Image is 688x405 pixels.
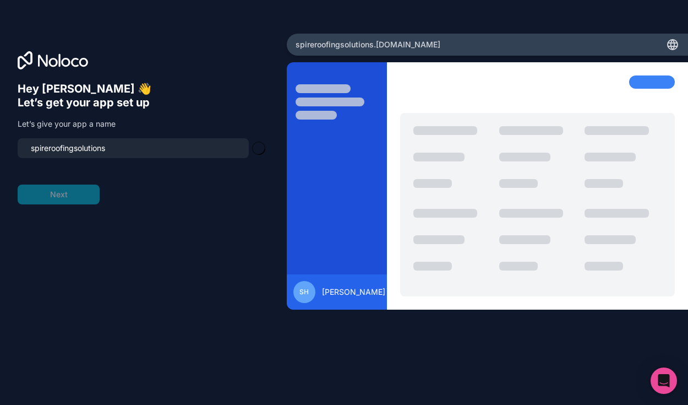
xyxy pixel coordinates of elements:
h6: Let’s get your app set up [18,96,264,110]
p: Let’s give your app a name [18,118,264,129]
span: spireroofingsolutions .[DOMAIN_NAME] [296,39,440,50]
span: [PERSON_NAME] [322,287,385,298]
span: SH [299,288,309,296]
h6: Hey [PERSON_NAME] 👋 [18,82,264,96]
input: my-team [24,141,242,156]
div: Open Intercom Messenger [651,368,677,394]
